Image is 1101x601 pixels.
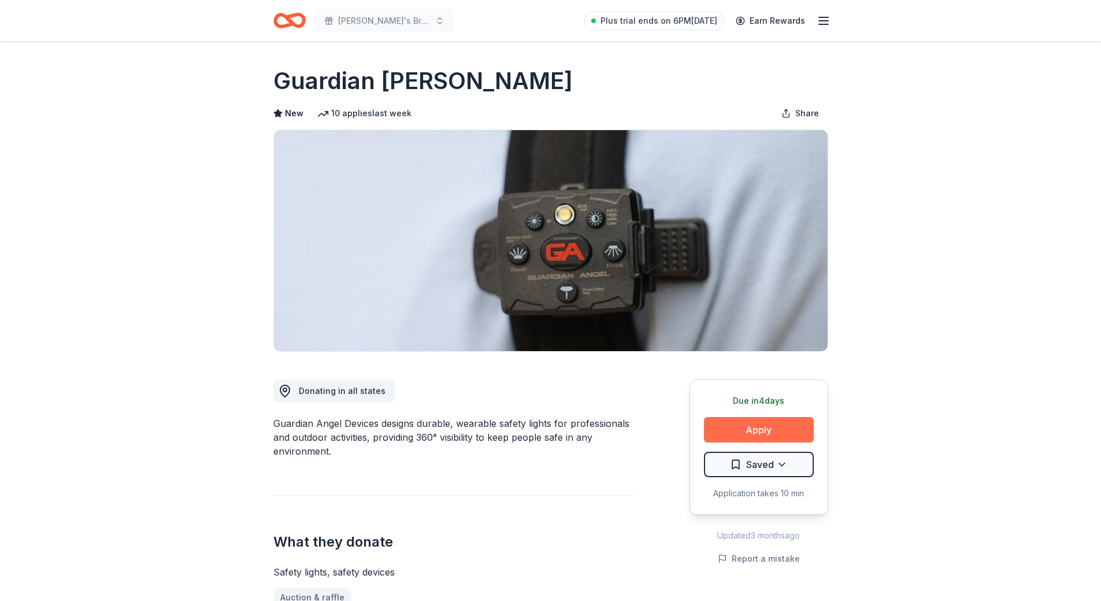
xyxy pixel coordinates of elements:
button: Report a mistake [718,552,800,566]
span: Donating in all states [299,386,385,396]
button: Share [772,102,828,125]
div: 10 applies last week [317,106,412,120]
div: Updated 3 months ago [689,529,828,543]
button: Saved [704,452,814,477]
span: Share [795,106,819,120]
img: Image for Guardian Angel Device [274,130,828,351]
h1: Guardian [PERSON_NAME] [273,65,573,97]
a: Earn Rewards [729,10,812,31]
button: [PERSON_NAME]'s Breast Benefit [315,9,454,32]
div: Due in 4 days [704,394,814,408]
h2: What they donate [273,533,634,551]
span: Plus trial ends on 6PM[DATE] [600,14,717,28]
span: [PERSON_NAME]'s Breast Benefit [338,14,431,28]
span: New [285,106,303,120]
div: Safety lights, safety devices [273,565,634,579]
a: Home [273,7,306,34]
span: Saved [746,457,774,472]
div: Application takes 10 min [704,486,814,500]
a: Plus trial ends on 6PM[DATE] [584,12,724,30]
div: Guardian Angel Devices designs durable, wearable safety lights for professionals and outdoor acti... [273,416,634,458]
button: Apply [704,417,814,443]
